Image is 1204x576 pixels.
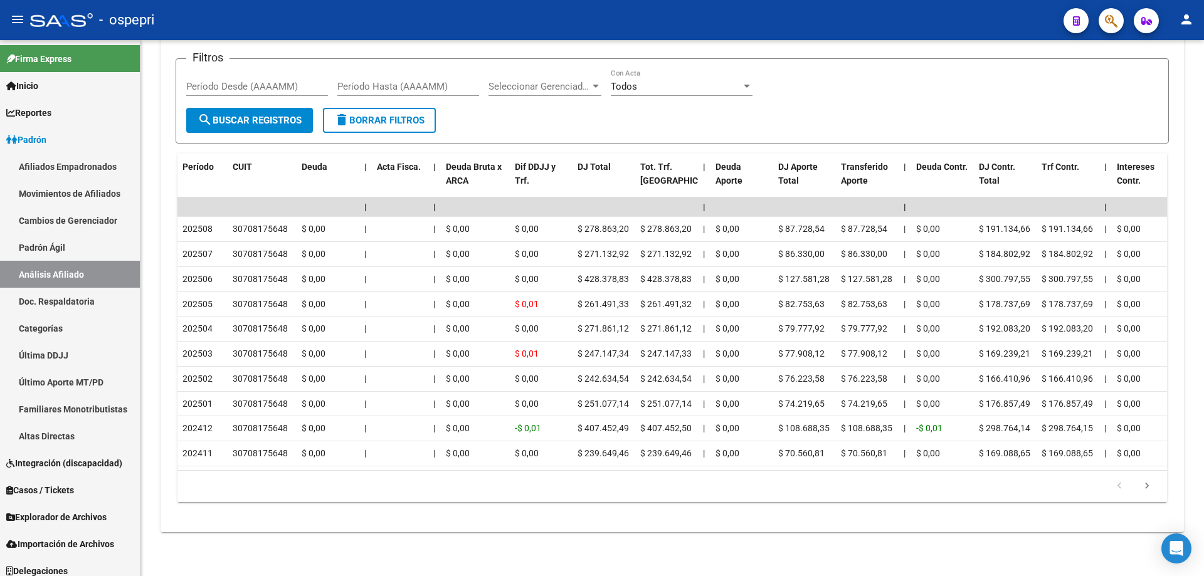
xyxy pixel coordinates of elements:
datatable-header-cell: Trf Contr. [1037,154,1099,209]
span: | [364,423,366,433]
span: | [364,162,367,172]
span: $ 0,00 [1117,423,1141,433]
span: $ 0,00 [302,224,325,234]
span: $ 0,00 [446,399,470,409]
span: $ 261.491,32 [640,299,692,309]
span: 202503 [182,348,213,359]
span: $ 108.688,35 [778,423,830,433]
div: 30708175648 [233,247,288,261]
span: | [433,423,435,433]
span: $ 0,00 [1117,299,1141,309]
datatable-header-cell: Transferido Aporte [836,154,899,209]
span: CUIT [233,162,252,172]
mat-icon: person [1179,12,1194,27]
div: 30708175648 [233,272,288,286]
span: $ 0,00 [916,299,940,309]
span: $ 184.802,92 [979,249,1030,259]
span: $ 0,00 [515,374,539,384]
span: | [904,202,906,212]
span: | [1104,274,1106,284]
span: 202508 [182,224,213,234]
span: $ 300.797,55 [1042,274,1093,284]
span: $ 108.688,35 [841,423,892,433]
span: $ 169.088,65 [1042,448,1093,458]
span: | [703,249,705,259]
span: $ 0,00 [302,448,325,458]
mat-icon: menu [10,12,25,27]
span: | [904,274,906,284]
span: $ 271.861,12 [578,323,629,333]
span: $ 0,01 [515,348,539,359]
span: | [433,274,435,284]
span: | [1104,348,1106,359]
span: $ 0,00 [1117,249,1141,259]
span: | [364,448,366,458]
span: | [904,348,906,359]
span: | [433,348,435,359]
span: $ 70.560,81 [778,448,825,458]
span: $ 74.219,65 [841,399,887,409]
span: $ 0,00 [716,224,739,234]
span: Todos [611,81,637,92]
div: 30708175648 [233,421,288,436]
span: $ 0,01 [515,299,539,309]
span: $ 0,00 [916,249,940,259]
span: $ 169.239,21 [979,348,1030,359]
span: $ 0,00 [1117,274,1141,284]
span: | [364,224,366,234]
span: | [433,299,435,309]
span: $ 0,00 [716,323,739,333]
datatable-header-cell: DJ Aporte Total [773,154,836,209]
span: | [1104,448,1106,458]
span: 202504 [182,323,213,333]
span: $ 82.753,63 [841,299,887,309]
datatable-header-cell: | [428,154,441,209]
span: $ 0,00 [302,274,325,284]
span: | [1104,374,1106,384]
a: go to previous page [1107,479,1131,493]
span: Deuda Aporte [716,162,742,186]
span: | [364,323,366,333]
span: | [433,399,435,409]
span: $ 247.147,34 [578,348,629,359]
span: | [364,399,366,409]
span: $ 184.802,92 [1042,249,1093,259]
span: $ 192.083,20 [979,323,1030,333]
mat-icon: search [198,112,213,127]
span: Firma Express [6,52,71,66]
span: 202505 [182,299,213,309]
span: | [904,249,906,259]
span: $ 407.452,50 [640,423,692,433]
span: | [904,399,906,409]
span: $ 0,00 [302,348,325,359]
span: | [703,448,705,458]
span: $ 261.491,33 [578,299,629,309]
span: $ 0,00 [916,224,940,234]
span: 202507 [182,249,213,259]
span: | [364,202,367,212]
span: | [1104,323,1106,333]
span: $ 428.378,83 [640,274,692,284]
datatable-header-cell: | [698,154,710,209]
span: $ 0,00 [446,423,470,433]
span: | [433,249,435,259]
span: $ 0,00 [916,374,940,384]
span: $ 176.857,49 [979,399,1030,409]
span: | [703,274,705,284]
span: $ 0,00 [716,299,739,309]
span: $ 239.649,46 [640,448,692,458]
span: $ 271.132,92 [578,249,629,259]
datatable-header-cell: DJ Total [573,154,635,209]
span: | [703,202,705,212]
span: $ 0,00 [446,299,470,309]
span: Acta Fisca. [377,162,421,172]
span: $ 169.088,65 [979,448,1030,458]
span: | [703,162,705,172]
span: $ 0,00 [716,374,739,384]
span: Explorador de Archivos [6,510,107,524]
span: | [904,299,906,309]
span: | [703,299,705,309]
span: DJ Contr. Total [979,162,1015,186]
span: $ 271.861,12 [640,323,692,333]
div: 30708175648 [233,222,288,236]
